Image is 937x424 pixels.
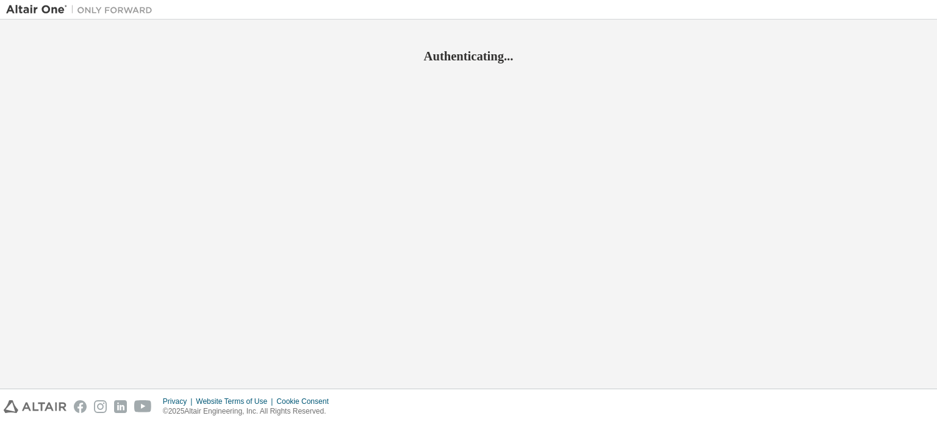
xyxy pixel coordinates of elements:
[163,397,196,406] div: Privacy
[6,4,159,16] img: Altair One
[196,397,276,406] div: Website Terms of Use
[94,400,107,413] img: instagram.svg
[134,400,152,413] img: youtube.svg
[74,400,87,413] img: facebook.svg
[4,400,66,413] img: altair_logo.svg
[114,400,127,413] img: linkedin.svg
[163,406,336,417] p: © 2025 Altair Engineering, Inc. All Rights Reserved.
[6,48,931,64] h2: Authenticating...
[276,397,336,406] div: Cookie Consent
